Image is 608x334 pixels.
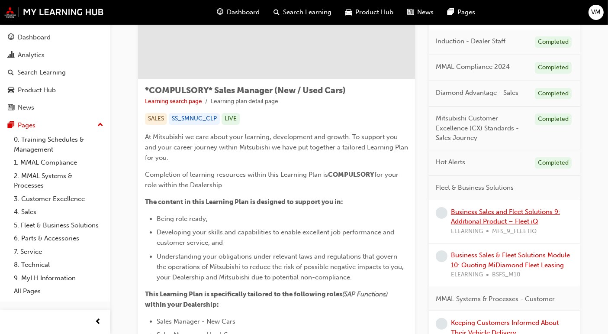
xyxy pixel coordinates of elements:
button: DashboardAnalyticsSearch LearningProduct HubNews [3,28,107,117]
span: *COMPULSORY* Sales Manager (New / Used Cars) [145,85,346,95]
span: within your Dealership: [145,301,219,308]
button: Pages [3,117,107,133]
span: news-icon [408,7,414,18]
span: Diamond Advantage - Sales [436,88,518,98]
a: Dashboard [3,29,107,45]
span: MFS_9_FLEETIQ [492,227,537,237]
a: 1. MMAL Compliance [10,156,107,169]
span: (SAP Functions) [342,290,388,298]
span: car-icon [8,87,14,94]
span: Pages [458,7,476,17]
div: Analytics [18,50,45,60]
span: ELEARNING [451,227,483,237]
span: pages-icon [8,122,14,130]
div: Completed [535,157,572,169]
div: SS_SMNUC_CLP [169,113,220,125]
a: All Pages [10,285,107,298]
span: Induction - Dealer Staff [436,36,505,46]
span: search-icon [8,69,14,77]
span: VM [592,7,601,17]
a: Analytics [3,47,107,63]
a: News [3,100,107,116]
span: Completion of learning resources within this Learning Plan is [145,171,328,178]
a: Learning search page [145,97,202,105]
span: Hot Alerts [436,157,465,167]
span: At Mitsubishi we care about your learning, development and growth. To support you and your career... [145,133,410,162]
a: Product Hub [3,82,107,98]
a: 9. MyLH Information [10,272,107,285]
span: learningRecordVerb_NONE-icon [436,207,447,219]
span: car-icon [346,7,352,18]
span: ELEARNING [451,270,483,280]
div: Pages [18,120,35,130]
a: Search Learning [3,65,107,81]
span: COMPULSORY [328,171,374,178]
button: VM [589,5,604,20]
span: chart-icon [8,52,14,59]
a: news-iconNews [401,3,441,21]
a: guage-iconDashboard [210,3,267,21]
div: SALES [145,113,167,125]
li: Learning plan detail page [211,97,278,107]
a: 2. MMAL Systems & Processes [10,169,107,192]
a: 8. Technical [10,258,107,272]
a: 6. Parts & Accessories [10,232,107,245]
span: search-icon [274,7,280,18]
div: Completed [535,62,572,74]
span: MMAL Compliance 2024 [436,62,510,72]
div: Search Learning [17,68,66,78]
span: prev-icon [95,317,102,328]
span: Fleet & Business Solutions [436,183,514,193]
span: The content in this Learning Plan is designed to support you in: [145,198,343,206]
a: 5. Fleet & Business Solutions [10,219,107,232]
span: BSFS_M10 [492,270,520,280]
span: This Learning Plan is specifically tailored to the following roles [145,290,342,298]
span: Developing your skills and capabilities to enable excellent job performance and customer service;... [157,228,396,246]
span: MMAL Systems & Processes - Customer [436,294,555,304]
a: Business Sales & Fleet Solutions Module 10: Quoting MiDiamond Fleet Leasing [451,251,570,269]
span: Product Hub [356,7,394,17]
span: News [418,7,434,17]
div: Completed [535,36,572,48]
span: Understanding your obligations under relevant laws and regulations that govern the operations of ... [157,253,405,281]
div: News [18,103,34,113]
span: guage-icon [8,34,14,42]
div: Dashboard [18,32,51,42]
a: 7. Service [10,245,107,259]
span: guage-icon [217,7,224,18]
img: mmal [4,6,104,18]
div: Product Hub [18,85,56,95]
a: pages-iconPages [441,3,483,21]
a: 0. Training Schedules & Management [10,133,107,156]
a: Business Sales and Fleet Solutions 9: Additional Product – Fleet iQ [451,208,560,226]
span: learningRecordVerb_NONE-icon [436,318,447,330]
span: news-icon [8,104,14,112]
span: Search Learning [283,7,332,17]
span: Sales Manager - New Cars [157,318,235,325]
span: learningRecordVerb_NONE-icon [436,250,447,262]
span: Mitsubishi Customer Excellence (CX) Standards - Sales Journey [436,113,528,143]
span: Being role ready; [157,215,208,223]
span: up-icon [97,120,103,131]
a: 4. Sales [10,205,107,219]
a: car-iconProduct Hub [339,3,401,21]
a: 3. Customer Excellence [10,192,107,206]
div: LIVE [222,113,240,125]
span: for your role within the Dealership. [145,171,400,189]
div: Completed [535,88,572,100]
span: pages-icon [448,7,454,18]
span: Dashboard [227,7,260,17]
a: search-iconSearch Learning [267,3,339,21]
div: Completed [535,113,572,125]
